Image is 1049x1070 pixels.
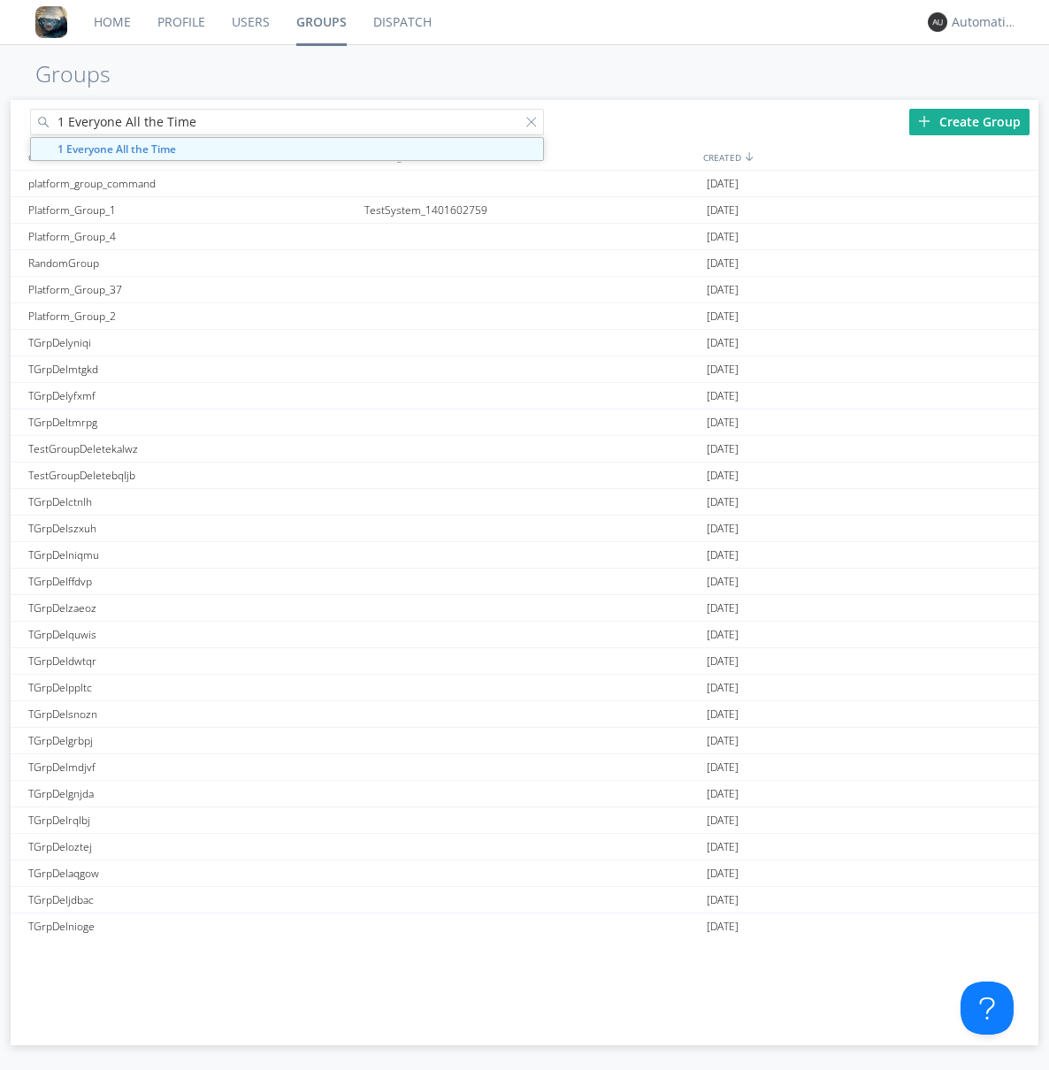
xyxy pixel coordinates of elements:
[11,622,1038,648] a: TGrpDelquwis[DATE]
[11,913,1038,940] a: TGrpDelnioge[DATE]
[11,887,1038,913] a: TGrpDeljdbac[DATE]
[24,728,361,753] div: TGrpDelgrbpj
[11,383,1038,409] a: TGrpDelyfxmf[DATE]
[11,330,1038,356] a: TGrpDelyniqi[DATE]
[707,569,739,595] span: [DATE]
[24,569,361,594] div: TGrpDelffdvp
[11,648,1038,675] a: TGrpDeldwtqr[DATE]
[24,675,361,700] div: TGrpDelppltc
[707,516,739,542] span: [DATE]
[24,887,361,913] div: TGrpDeljdbac
[707,887,739,913] span: [DATE]
[918,115,930,127] img: plus.svg
[707,834,739,860] span: [DATE]
[707,171,739,197] span: [DATE]
[961,982,1014,1035] iframe: Toggle Customer Support
[707,303,739,330] span: [DATE]
[24,197,361,223] div: Platform_Group_1
[11,224,1038,250] a: Platform_Group_4[DATE]
[707,781,739,807] span: [DATE]
[707,728,739,754] span: [DATE]
[707,622,739,648] span: [DATE]
[928,12,947,32] img: 373638.png
[707,330,739,356] span: [DATE]
[707,675,739,701] span: [DATE]
[11,489,1038,516] a: TGrpDelctnlh[DATE]
[11,197,1038,224] a: Platform_Group_1TestSystem_1401602759[DATE]
[707,913,739,940] span: [DATE]
[24,356,361,382] div: TGrpDelmtgkd
[57,141,176,157] strong: 1 Everyone All the Time
[11,860,1038,887] a: TGrpDelaqgow[DATE]
[24,224,361,249] div: Platform_Group_4
[707,701,739,728] span: [DATE]
[24,409,361,435] div: TGrpDeltmrpg
[11,171,1038,197] a: platform_group_command[DATE]
[24,781,361,806] div: TGrpDelgnjda
[707,197,739,224] span: [DATE]
[11,754,1038,781] a: TGrpDelmdjvf[DATE]
[24,144,356,170] div: GROUPS
[11,728,1038,754] a: TGrpDelgrbpj[DATE]
[11,516,1038,542] a: TGrpDelszxuh[DATE]
[707,409,739,436] span: [DATE]
[35,62,1049,87] h1: Groups
[707,754,739,781] span: [DATE]
[707,462,739,489] span: [DATE]
[11,542,1038,569] a: TGrpDelniqmu[DATE]
[24,462,361,488] div: TestGroupDeletebqljb
[24,489,361,515] div: TGrpDelctnlh
[909,109,1030,135] div: Create Group
[707,807,739,834] span: [DATE]
[11,675,1038,701] a: TGrpDelppltc[DATE]
[24,913,361,939] div: TGrpDelnioge
[24,754,361,780] div: TGrpDelmdjvf
[24,542,361,568] div: TGrpDelniqmu
[24,171,361,196] div: platform_group_command
[11,277,1038,303] a: Platform_Group_37[DATE]
[952,13,1018,31] div: Automation+0004
[24,383,361,409] div: TGrpDelyfxmf
[11,701,1038,728] a: TGrpDelsnozn[DATE]
[707,595,739,622] span: [DATE]
[24,834,361,860] div: TGrpDeloztej
[707,250,739,277] span: [DATE]
[30,109,544,135] input: Search groups
[707,489,739,516] span: [DATE]
[11,569,1038,595] a: TGrpDelffdvp[DATE]
[11,436,1038,462] a: TestGroupDeletekalwz[DATE]
[707,648,739,675] span: [DATE]
[11,807,1038,834] a: TGrpDelrqlbj[DATE]
[707,277,739,303] span: [DATE]
[707,542,739,569] span: [DATE]
[11,781,1038,807] a: TGrpDelgnjda[DATE]
[24,277,361,302] div: Platform_Group_37
[24,648,361,674] div: TGrpDeldwtqr
[11,303,1038,330] a: Platform_Group_2[DATE]
[24,701,361,727] div: TGrpDelsnozn
[11,834,1038,860] a: TGrpDeloztej[DATE]
[707,356,739,383] span: [DATE]
[11,409,1038,436] a: TGrpDeltmrpg[DATE]
[24,516,361,541] div: TGrpDelszxuh
[11,356,1038,383] a: TGrpDelmtgkd[DATE]
[707,436,739,462] span: [DATE]
[11,462,1038,489] a: TestGroupDeletebqljb[DATE]
[699,144,1039,170] div: CREATED
[24,860,361,886] div: TGrpDelaqgow
[24,807,361,833] div: TGrpDelrqlbj
[360,197,701,223] div: TestSystem_1401602759
[11,250,1038,277] a: RandomGroup[DATE]
[707,860,739,887] span: [DATE]
[24,622,361,647] div: TGrpDelquwis
[707,383,739,409] span: [DATE]
[24,595,361,621] div: TGrpDelzaeoz
[11,595,1038,622] a: TGrpDelzaeoz[DATE]
[24,436,361,462] div: TestGroupDeletekalwz
[24,303,361,329] div: Platform_Group_2
[24,250,361,276] div: RandomGroup
[24,330,361,355] div: TGrpDelyniqi
[35,6,67,38] img: 8ff700cf5bab4eb8a436322861af2272
[707,224,739,250] span: [DATE]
